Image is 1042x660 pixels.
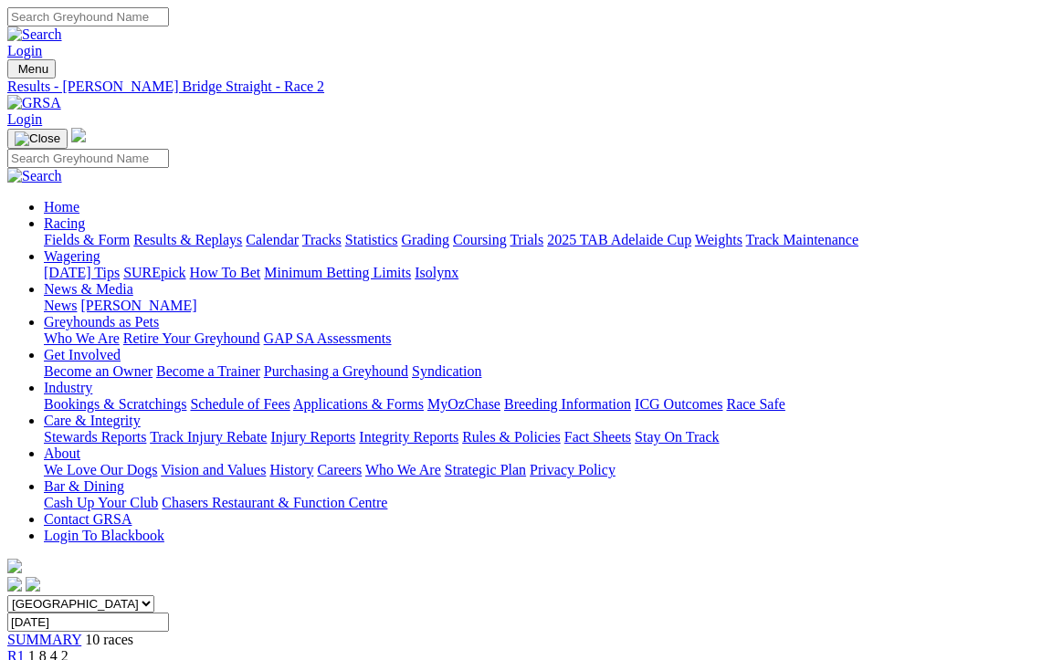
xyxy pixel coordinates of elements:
a: Greyhounds as Pets [44,314,159,330]
a: GAP SA Assessments [264,330,392,346]
a: Coursing [453,232,507,247]
a: Login To Blackbook [44,528,164,543]
a: SUMMARY [7,632,81,647]
a: Integrity Reports [359,429,458,445]
a: Track Injury Rebate [150,429,267,445]
a: Purchasing a Greyhound [264,363,408,379]
a: Results - [PERSON_NAME] Bridge Straight - Race 2 [7,79,1035,95]
span: Menu [18,62,48,76]
img: Search [7,26,62,43]
div: Care & Integrity [44,429,1035,445]
div: Greyhounds as Pets [44,330,1035,347]
div: About [44,462,1035,478]
div: Industry [44,396,1035,413]
a: News & Media [44,281,133,297]
a: Isolynx [415,265,458,280]
a: Bookings & Scratchings [44,396,186,412]
a: Retire Your Greyhound [123,330,260,346]
a: Care & Integrity [44,413,141,428]
button: Toggle navigation [7,129,68,149]
a: Cash Up Your Club [44,495,158,510]
a: Injury Reports [270,429,355,445]
a: History [269,462,313,477]
a: We Love Our Dogs [44,462,157,477]
div: Wagering [44,265,1035,281]
a: Breeding Information [504,396,631,412]
a: About [44,445,80,461]
a: Stewards Reports [44,429,146,445]
a: Fields & Form [44,232,130,247]
a: Home [44,199,79,215]
a: Careers [317,462,362,477]
a: Race Safe [726,396,784,412]
a: Chasers Restaurant & Function Centre [162,495,387,510]
a: Grading [402,232,449,247]
img: Close [15,131,60,146]
img: logo-grsa-white.png [71,128,86,142]
a: Trials [510,232,543,247]
a: Schedule of Fees [190,396,289,412]
button: Toggle navigation [7,59,56,79]
a: Contact GRSA [44,511,132,527]
a: Weights [695,232,742,247]
a: Stay On Track [635,429,719,445]
a: News [44,298,77,313]
a: Wagering [44,248,100,264]
a: Minimum Betting Limits [264,265,411,280]
a: Get Involved [44,347,121,362]
input: Select date [7,613,169,632]
a: Statistics [345,232,398,247]
input: Search [7,7,169,26]
a: Who We Are [44,330,120,346]
img: Search [7,168,62,184]
img: facebook.svg [7,577,22,592]
a: Racing [44,215,85,231]
a: MyOzChase [427,396,500,412]
a: Who We Are [365,462,441,477]
a: Tracks [302,232,342,247]
a: ICG Outcomes [635,396,722,412]
a: Syndication [412,363,481,379]
div: Get Involved [44,363,1035,380]
a: Become a Trainer [156,363,260,379]
a: Applications & Forms [293,396,424,412]
div: News & Media [44,298,1035,314]
a: Privacy Policy [530,462,616,477]
a: Login [7,111,42,127]
img: logo-grsa-white.png [7,559,22,573]
a: Calendar [246,232,299,247]
a: Strategic Plan [445,462,526,477]
div: Racing [44,232,1035,248]
a: How To Bet [190,265,261,280]
span: 10 races [85,632,133,647]
a: Bar & Dining [44,478,124,494]
a: Results & Replays [133,232,242,247]
a: Vision and Values [161,462,266,477]
input: Search [7,149,169,168]
a: Industry [44,380,92,395]
a: Login [7,43,42,58]
a: Fact Sheets [564,429,631,445]
a: 2025 TAB Adelaide Cup [547,232,691,247]
a: SUREpick [123,265,185,280]
img: twitter.svg [26,577,40,592]
img: GRSA [7,95,61,111]
a: Track Maintenance [746,232,858,247]
a: [DATE] Tips [44,265,120,280]
a: Become an Owner [44,363,153,379]
a: [PERSON_NAME] [80,298,196,313]
div: Bar & Dining [44,495,1035,511]
a: Rules & Policies [462,429,561,445]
